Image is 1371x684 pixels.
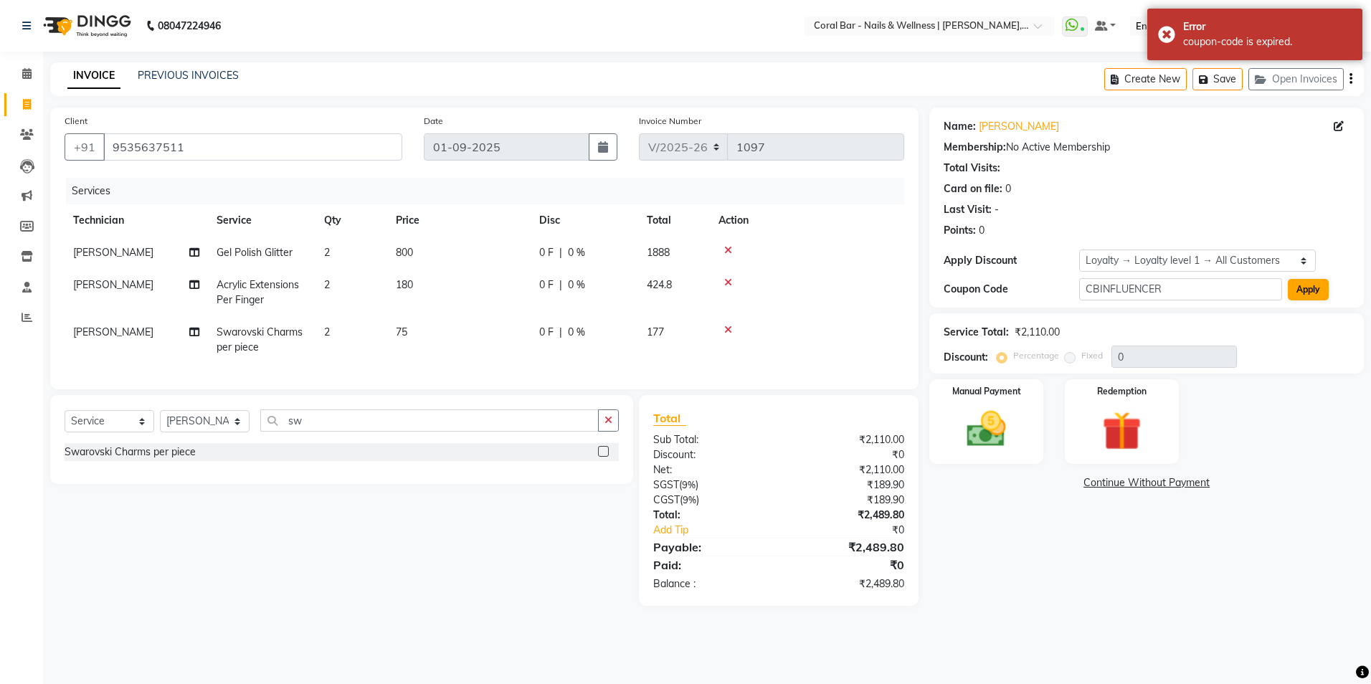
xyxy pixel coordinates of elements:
[682,479,696,490] span: 9%
[67,63,120,89] a: INVOICE
[779,462,915,478] div: ₹2,110.00
[73,326,153,338] span: [PERSON_NAME]
[424,115,443,128] label: Date
[1104,68,1187,90] button: Create New
[1015,325,1060,340] div: ₹2,110.00
[65,204,208,237] th: Technician
[65,445,196,460] div: Swarovski Charms per piece
[1097,385,1147,398] label: Redemption
[944,181,1002,196] div: Card on file:
[1192,68,1243,90] button: Save
[932,475,1361,490] a: Continue Without Payment
[642,478,779,493] div: ( )
[1081,349,1103,362] label: Fixed
[73,278,153,291] span: [PERSON_NAME]
[568,277,585,293] span: 0 %
[779,576,915,592] div: ₹2,489.80
[647,246,670,259] span: 1888
[73,246,153,259] span: [PERSON_NAME]
[642,523,802,538] a: Add Tip
[217,278,299,306] span: Acrylic Extensions Per Finger
[1005,181,1011,196] div: 0
[642,556,779,574] div: Paid:
[217,246,293,259] span: Gel Polish Glitter
[158,6,221,46] b: 08047224946
[396,326,407,338] span: 75
[37,6,135,46] img: logo
[642,462,779,478] div: Net:
[779,538,915,556] div: ₹2,489.80
[324,326,330,338] span: 2
[952,385,1021,398] label: Manual Payment
[1079,278,1282,300] input: Enter Offer / Coupon Code
[642,508,779,523] div: Total:
[642,538,779,556] div: Payable:
[316,204,387,237] th: Qty
[683,494,696,505] span: 9%
[138,69,239,82] a: PREVIOUS INVOICES
[710,204,904,237] th: Action
[979,223,985,238] div: 0
[539,325,554,340] span: 0 F
[944,140,1349,155] div: No Active Membership
[944,282,1079,297] div: Coupon Code
[559,325,562,340] span: |
[1288,279,1329,300] button: Apply
[208,204,316,237] th: Service
[539,277,554,293] span: 0 F
[944,325,1009,340] div: Service Total:
[779,447,915,462] div: ₹0
[779,556,915,574] div: ₹0
[65,133,105,161] button: +91
[979,119,1059,134] a: [PERSON_NAME]
[324,246,330,259] span: 2
[653,478,679,491] span: SGST
[568,245,585,260] span: 0 %
[802,523,916,538] div: ₹0
[531,204,638,237] th: Disc
[260,409,599,432] input: Search or Scan
[1183,19,1352,34] div: Error
[944,119,976,134] div: Name:
[995,202,999,217] div: -
[396,278,413,291] span: 180
[103,133,402,161] input: Search by Name/Mobile/Email/Code
[1248,68,1344,90] button: Open Invoices
[65,115,87,128] label: Client
[539,245,554,260] span: 0 F
[944,140,1006,155] div: Membership:
[954,407,1018,452] img: _cash.svg
[944,223,976,238] div: Points:
[642,432,779,447] div: Sub Total:
[638,204,710,237] th: Total
[779,493,915,508] div: ₹189.90
[647,326,664,338] span: 177
[944,350,988,365] div: Discount:
[568,325,585,340] span: 0 %
[387,204,531,237] th: Price
[217,326,303,353] span: Swarovski Charms per piece
[559,245,562,260] span: |
[642,447,779,462] div: Discount:
[1090,407,1154,455] img: _gift.svg
[1183,34,1352,49] div: coupon-code is expired.
[66,178,915,204] div: Services
[647,278,672,291] span: 424.8
[559,277,562,293] span: |
[1013,349,1059,362] label: Percentage
[396,246,413,259] span: 800
[653,493,680,506] span: CGST
[944,202,992,217] div: Last Visit:
[642,576,779,592] div: Balance :
[639,115,701,128] label: Invoice Number
[653,411,686,426] span: Total
[779,432,915,447] div: ₹2,110.00
[642,493,779,508] div: ( )
[324,278,330,291] span: 2
[779,508,915,523] div: ₹2,489.80
[779,478,915,493] div: ₹189.90
[944,161,1000,176] div: Total Visits:
[944,253,1079,268] div: Apply Discount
